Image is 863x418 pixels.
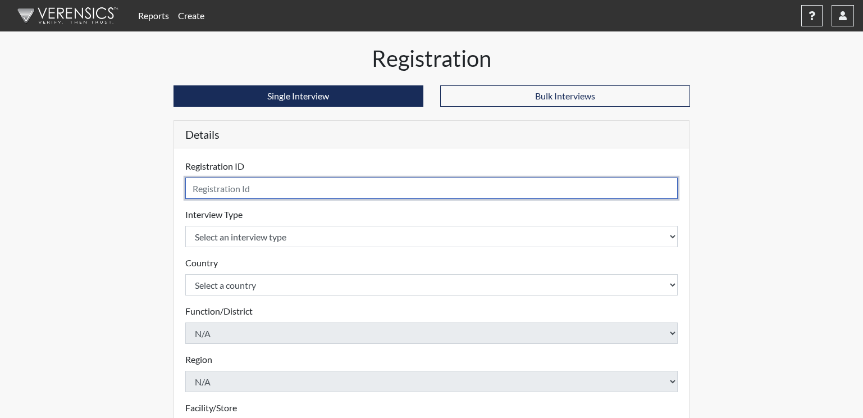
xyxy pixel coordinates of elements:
h1: Registration [173,45,690,72]
label: Region [185,353,212,366]
a: Create [173,4,209,27]
a: Reports [134,4,173,27]
label: Facility/Store [185,401,237,415]
h5: Details [174,121,690,148]
label: Interview Type [185,208,243,221]
button: Single Interview [173,85,423,107]
label: Function/District [185,305,253,318]
input: Insert a Registration ID, which needs to be a unique alphanumeric value for each interviewee [185,178,678,199]
button: Bulk Interviews [440,85,690,107]
label: Registration ID [185,160,244,173]
label: Country [185,256,218,270]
